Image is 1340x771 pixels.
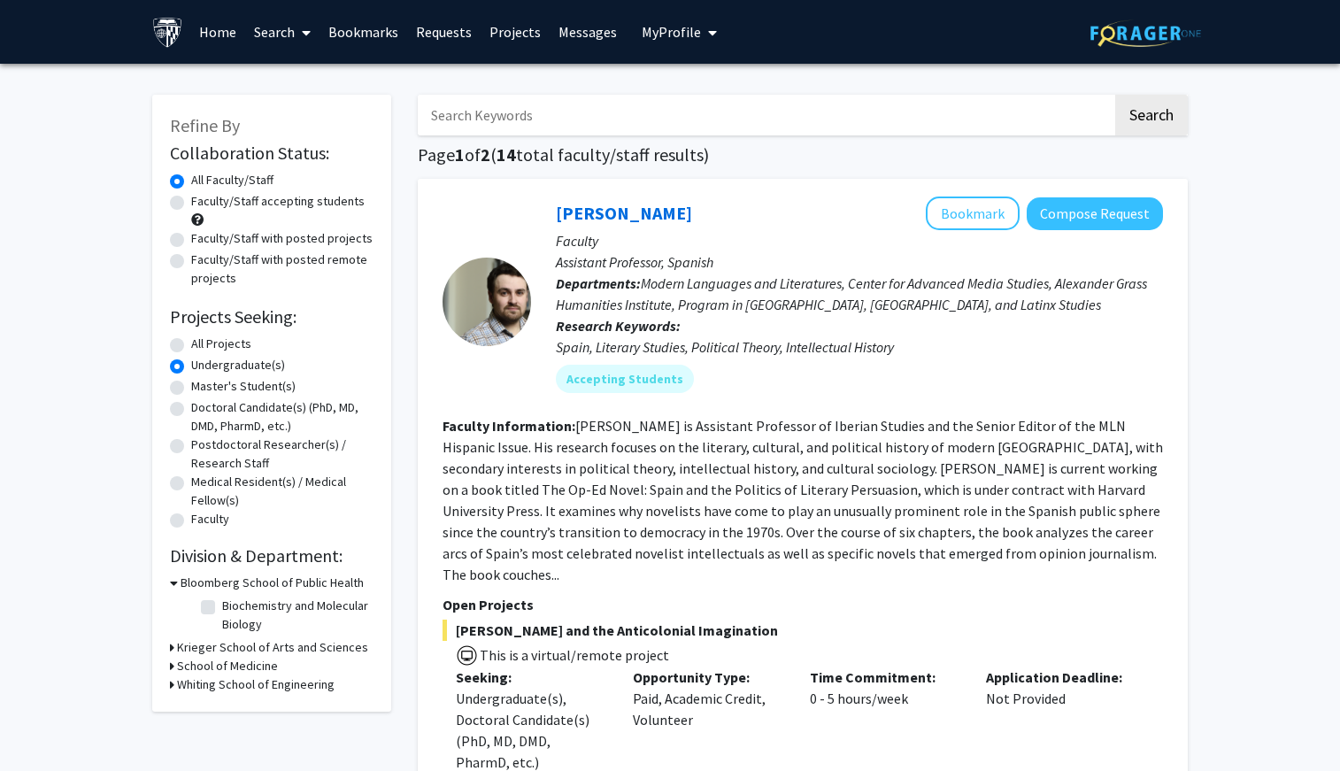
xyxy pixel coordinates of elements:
label: Biochemistry and Molecular Biology [222,597,369,634]
span: Modern Languages and Literatures, Center for Advanced Media Studies, Alexander Grass Humanities I... [556,274,1147,313]
a: Bookmarks [320,1,407,63]
div: Spain, Literary Studies, Political Theory, Intellectual History [556,336,1163,358]
span: [PERSON_NAME] and the Anticolonial Imagination [443,620,1163,641]
label: Postdoctoral Researcher(s) / Research Staff [191,436,374,473]
label: Faculty/Staff with posted remote projects [191,251,374,288]
a: Search [245,1,320,63]
label: Master's Student(s) [191,377,296,396]
span: My Profile [642,23,701,41]
label: Doctoral Candidate(s) (PhD, MD, DMD, PharmD, etc.) [191,398,374,436]
b: Research Keywords: [556,317,681,335]
a: Requests [407,1,481,63]
p: Time Commitment: [810,667,960,688]
iframe: Chat [13,691,75,758]
label: Medical Resident(s) / Medical Fellow(s) [191,473,374,510]
label: All Faculty/Staff [191,171,273,189]
a: Home [190,1,245,63]
p: Opportunity Type: [633,667,783,688]
b: Faculty Information: [443,417,575,435]
h3: Krieger School of Arts and Sciences [177,638,368,657]
fg-read-more: [PERSON_NAME] is Assistant Professor of Iberian Studies and the Senior Editor of the MLN Hispanic... [443,417,1163,583]
span: 14 [497,143,516,166]
h3: Bloomberg School of Public Health [181,574,364,592]
h1: Page of ( total faculty/staff results) [418,144,1188,166]
span: This is a virtual/remote project [478,646,669,664]
button: Compose Request to Becquer Seguin [1027,197,1163,230]
h2: Division & Department: [170,545,374,567]
a: Projects [481,1,550,63]
label: Undergraduate(s) [191,356,285,374]
p: Seeking: [456,667,606,688]
h3: School of Medicine [177,657,278,675]
p: Assistant Professor, Spanish [556,251,1163,273]
b: Departments: [556,274,641,292]
input: Search Keywords [418,95,1113,135]
p: Open Projects [443,594,1163,615]
label: Faculty [191,510,229,528]
h2: Collaboration Status: [170,143,374,164]
h3: Whiting School of Engineering [177,675,335,694]
span: 1 [455,143,465,166]
button: Add Becquer Seguin to Bookmarks [926,197,1020,230]
label: All Projects [191,335,251,353]
label: Faculty/Staff with posted projects [191,229,373,248]
button: Search [1115,95,1188,135]
img: ForagerOne Logo [1090,19,1201,47]
mat-chip: Accepting Students [556,365,694,393]
span: 2 [481,143,490,166]
a: Messages [550,1,626,63]
label: Faculty/Staff accepting students [191,192,365,211]
p: Application Deadline: [986,667,1136,688]
a: [PERSON_NAME] [556,202,692,224]
span: Refine By [170,114,240,136]
h2: Projects Seeking: [170,306,374,328]
img: Johns Hopkins University Logo [152,17,183,48]
p: Faculty [556,230,1163,251]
